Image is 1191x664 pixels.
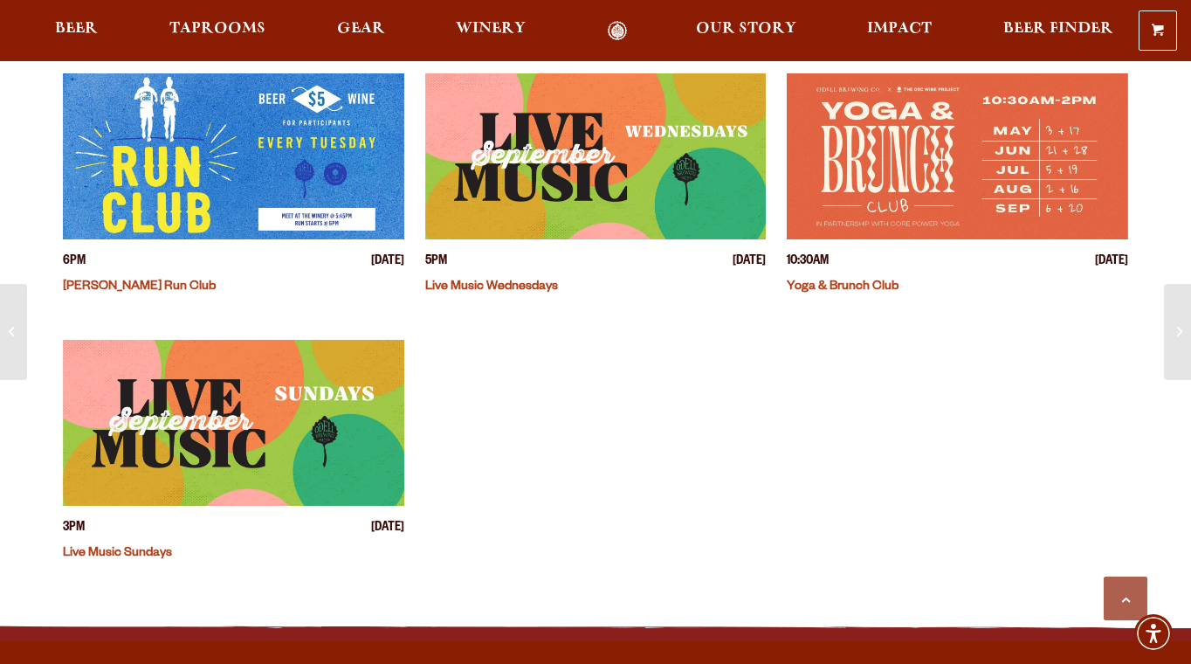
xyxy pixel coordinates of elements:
a: View event details [63,73,404,239]
a: Beer [44,21,109,41]
a: Scroll to top [1104,577,1147,620]
a: View event details [63,340,404,506]
a: Odell Home [584,21,650,41]
a: Beer Finder [992,21,1125,41]
span: Winery [456,22,526,36]
span: 5PM [425,253,447,272]
a: Live Music Sundays [63,547,172,561]
span: Gear [337,22,385,36]
span: 6PM [63,253,86,272]
a: Live Music Wednesdays [425,280,558,294]
div: Accessibility Menu [1134,614,1173,653]
a: Yoga & Brunch Club [787,280,898,294]
a: [PERSON_NAME] Run Club [63,280,216,294]
span: Beer Finder [1003,22,1113,36]
span: Taprooms [169,22,265,36]
a: Our Story [685,21,808,41]
span: [DATE] [1095,253,1128,272]
span: 3PM [63,520,85,538]
a: View event details [425,73,767,239]
a: Gear [326,21,396,41]
span: [DATE] [733,253,766,272]
a: Taprooms [158,21,277,41]
span: Our Story [696,22,796,36]
a: Impact [856,21,943,41]
span: Beer [55,22,98,36]
span: 10:30AM [787,253,829,272]
a: Winery [444,21,537,41]
a: View event details [787,73,1128,239]
span: [DATE] [371,253,404,272]
span: Impact [867,22,932,36]
span: [DATE] [371,520,404,538]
